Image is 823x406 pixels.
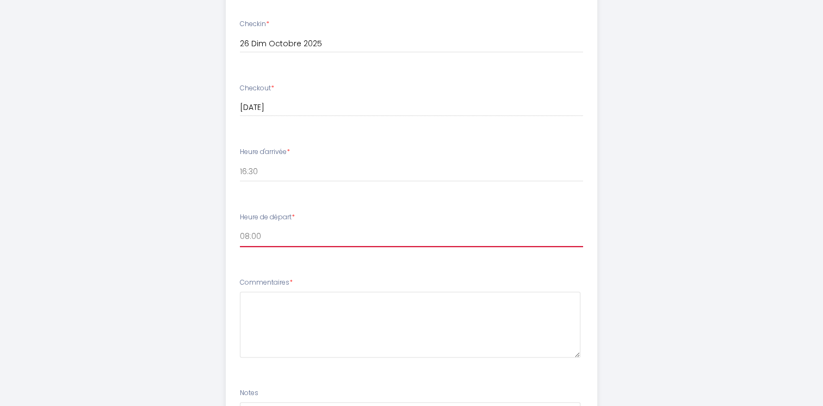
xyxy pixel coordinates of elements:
label: Checkin [240,19,269,29]
label: Commentaires [240,278,293,288]
label: Heure de départ [240,212,295,223]
label: Heure d'arrivée [240,147,290,157]
label: Notes [240,388,258,398]
label: Checkout [240,83,274,94]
